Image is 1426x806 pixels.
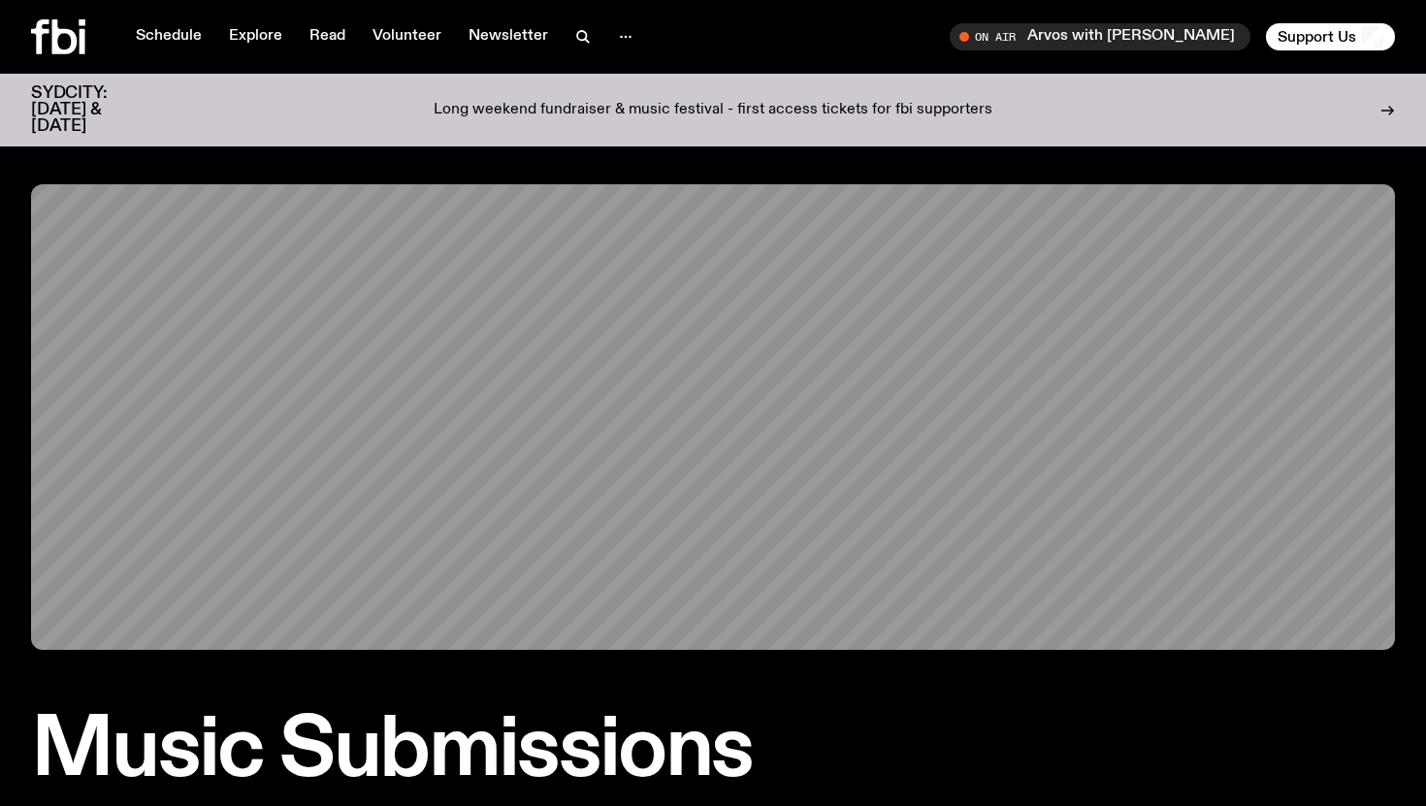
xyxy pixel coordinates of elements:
[950,23,1250,50] button: On AirArvos with [PERSON_NAME]
[217,23,294,50] a: Explore
[298,23,357,50] a: Read
[1266,23,1395,50] button: Support Us
[361,23,453,50] a: Volunteer
[124,23,213,50] a: Schedule
[31,85,155,135] h3: SYDCITY: [DATE] & [DATE]
[31,712,1395,790] h1: Music Submissions
[457,23,560,50] a: Newsletter
[1278,28,1356,46] span: Support Us
[434,102,992,119] p: Long weekend fundraiser & music festival - first access tickets for fbi supporters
